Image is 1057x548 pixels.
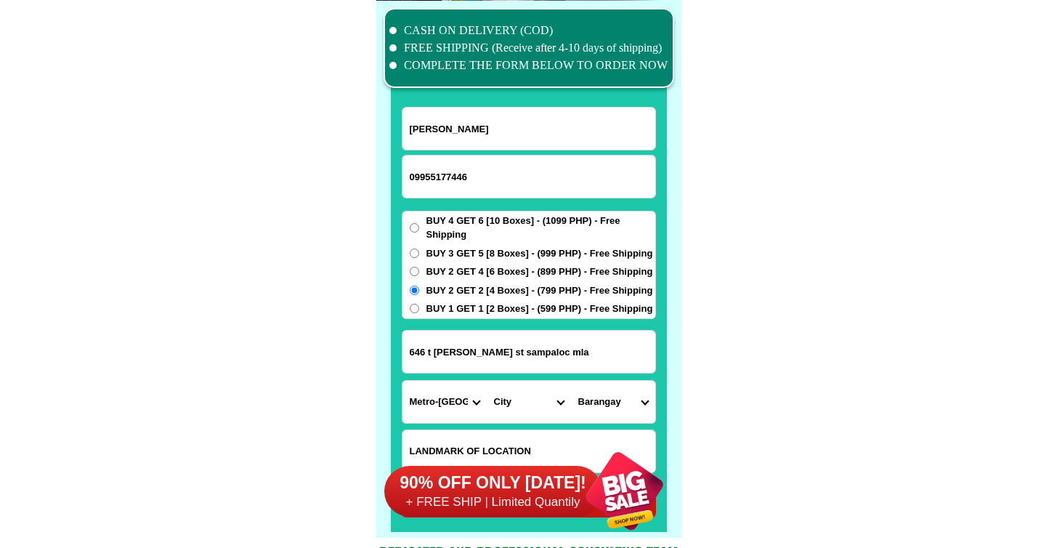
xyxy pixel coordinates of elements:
[384,494,602,510] h6: + FREE SHIP | Limited Quantily
[487,381,571,423] select: Select district
[402,156,655,198] input: Input phone_number
[389,57,668,74] li: COMPLETE THE FORM BELOW TO ORDER NOW
[402,381,487,423] select: Select province
[426,283,653,298] span: BUY 2 GET 2 [4 Boxes] - (799 PHP) - Free Shipping
[426,302,653,316] span: BUY 1 GET 1 [2 Boxes] - (599 PHP) - Free Shipping
[426,265,653,279] span: BUY 2 GET 4 [6 Boxes] - (899 PHP) - Free Shipping
[410,304,419,313] input: BUY 1 GET 1 [2 Boxes] - (599 PHP) - Free Shipping
[426,246,653,261] span: BUY 3 GET 5 [8 Boxes] - (999 PHP) - Free Shipping
[410,286,419,295] input: BUY 2 GET 2 [4 Boxes] - (799 PHP) - Free Shipping
[389,22,668,39] li: CASH ON DELIVERY (COD)
[402,108,655,150] input: Input full_name
[571,381,655,423] select: Select commune
[402,331,655,373] input: Input address
[426,214,655,242] span: BUY 4 GET 6 [10 Boxes] - (1099 PHP) - Free Shipping
[389,39,668,57] li: FREE SHIPPING (Receive after 4-10 days of shipping)
[410,223,419,233] input: BUY 4 GET 6 [10 Boxes] - (1099 PHP) - Free Shipping
[384,472,602,494] h6: 90% OFF ONLY [DATE]!
[410,249,419,258] input: BUY 3 GET 5 [8 Boxes] - (999 PHP) - Free Shipping
[402,430,655,472] input: Input LANDMARKOFLOCATION
[410,267,419,276] input: BUY 2 GET 4 [6 Boxes] - (899 PHP) - Free Shipping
